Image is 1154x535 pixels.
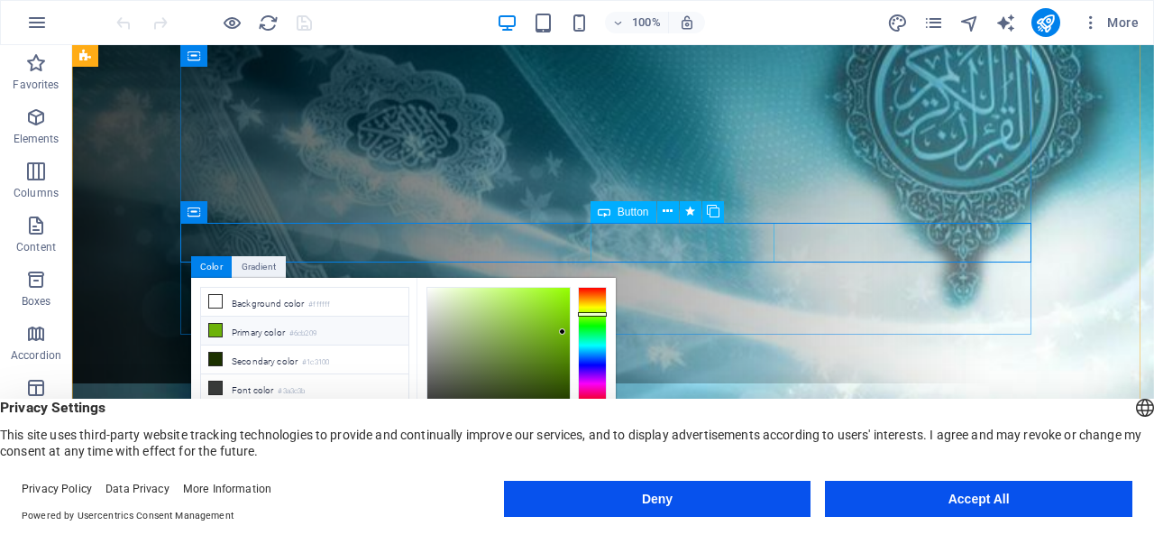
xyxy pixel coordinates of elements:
small: #ffffff [308,299,330,311]
small: #3a3c3b [278,385,305,398]
button: 100% [605,12,669,33]
button: design [887,12,909,33]
i: Pages (Ctrl+Alt+S) [923,13,944,33]
li: Primary color [201,317,408,346]
span: More [1082,14,1139,32]
p: Boxes [22,294,51,309]
i: Design (Ctrl+Alt+Y) [887,13,908,33]
button: publish [1031,8,1060,37]
i: AI Writer [995,13,1016,33]
i: Publish [1035,13,1056,33]
li: Font color [201,374,408,403]
p: Favorites [13,78,59,92]
small: #6cb209 [289,327,316,340]
button: text_generator [995,12,1017,33]
button: navigator [959,12,981,33]
i: Navigator [959,13,980,33]
div: Gradient [233,256,285,278]
p: Content [16,240,56,254]
div: Color [191,256,232,278]
li: Secondary color [201,346,408,374]
p: Accordion [11,348,61,363]
li: Background color [201,288,408,317]
i: Reload page [258,13,279,33]
button: Click here to leave preview mode and continue editing [221,12,243,33]
button: pages [923,12,945,33]
span: Button [618,207,649,217]
h6: 100% [632,12,661,33]
button: More [1075,8,1146,37]
i: On resize automatically adjust zoom level to fit chosen device. [679,14,695,31]
p: Columns [14,186,59,200]
p: Elements [14,132,60,146]
small: #1c3100 [302,356,329,369]
button: reload [257,12,279,33]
